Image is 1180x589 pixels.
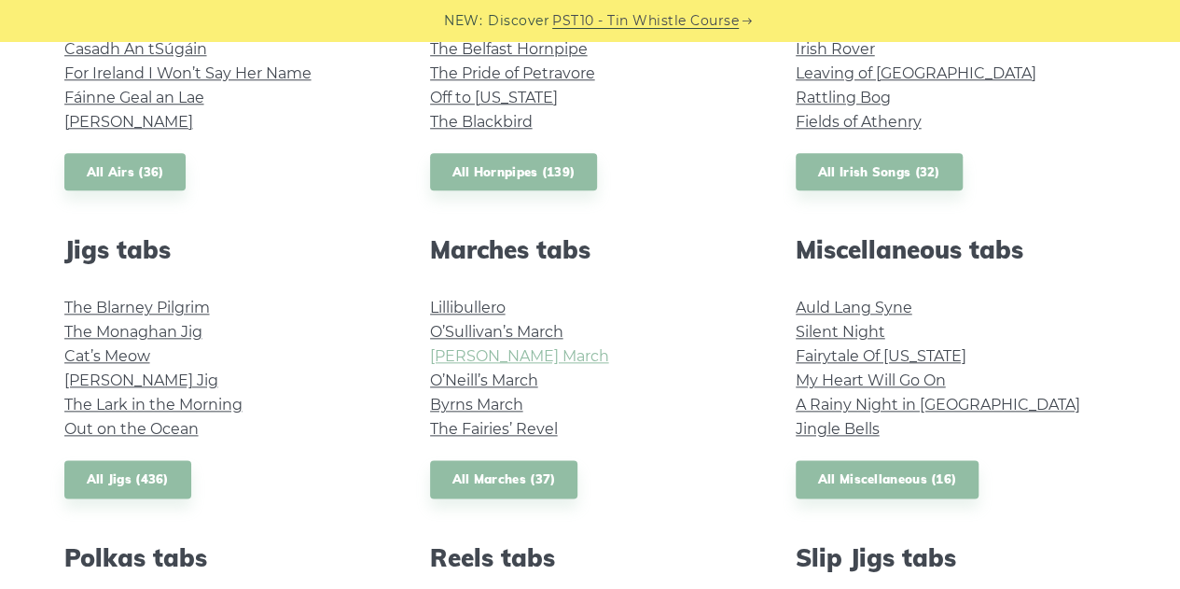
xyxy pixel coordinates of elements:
a: All Airs (36) [64,153,187,191]
a: All Miscellaneous (16) [796,460,979,498]
a: All Irish Songs (32) [796,153,963,191]
h2: Jigs tabs [64,235,385,264]
a: Jingle Bells [796,420,880,438]
a: The Blarney Pilgrim [64,299,210,316]
a: The Blackbird [430,113,533,131]
a: Fairytale Of [US_STATE] [796,347,966,365]
a: The Fairies’ Revel [430,420,558,438]
a: PST10 - Tin Whistle Course [552,10,739,32]
a: Auld Lang Syne [796,299,912,316]
a: Fáinne Geal an Lae [64,89,204,106]
a: Casadh An tSúgáin [64,40,207,58]
h2: Reels tabs [430,543,751,572]
a: Irish Rover [796,40,875,58]
a: The Monaghan Jig [64,323,202,341]
a: Silent Night [796,323,885,341]
a: Leaving of [GEOGRAPHIC_DATA] [796,64,1036,82]
a: All Marches (37) [430,460,578,498]
h2: Slip Jigs tabs [796,543,1117,572]
a: [PERSON_NAME] March [430,347,609,365]
a: All Hornpipes (139) [430,153,598,191]
a: For Ireland I Won’t Say Her Name [64,64,312,82]
a: Off to [US_STATE] [430,89,558,106]
a: My Heart Will Go On [796,372,946,389]
a: O’Sullivan’s March [430,323,563,341]
span: NEW: [444,10,482,32]
a: The Lark in the Morning [64,396,243,414]
a: Out on the Ocean [64,420,199,438]
a: Byrns March [430,396,523,414]
a: All Jigs (436) [64,460,191,498]
a: [PERSON_NAME] [64,113,193,131]
a: Fields of Athenry [796,113,922,131]
h2: Marches tabs [430,235,751,264]
a: The Pride of Petravore [430,64,595,82]
a: Rattling Bog [796,89,891,106]
a: Cat’s Meow [64,347,150,365]
h2: Polkas tabs [64,543,385,572]
a: O’Neill’s March [430,372,538,389]
span: Discover [488,10,549,32]
h2: Miscellaneous tabs [796,235,1117,264]
a: [PERSON_NAME] Jig [64,372,218,389]
a: A Rainy Night in [GEOGRAPHIC_DATA] [796,396,1080,414]
a: The Belfast Hornpipe [430,40,588,58]
a: Lillibullero [430,299,506,316]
